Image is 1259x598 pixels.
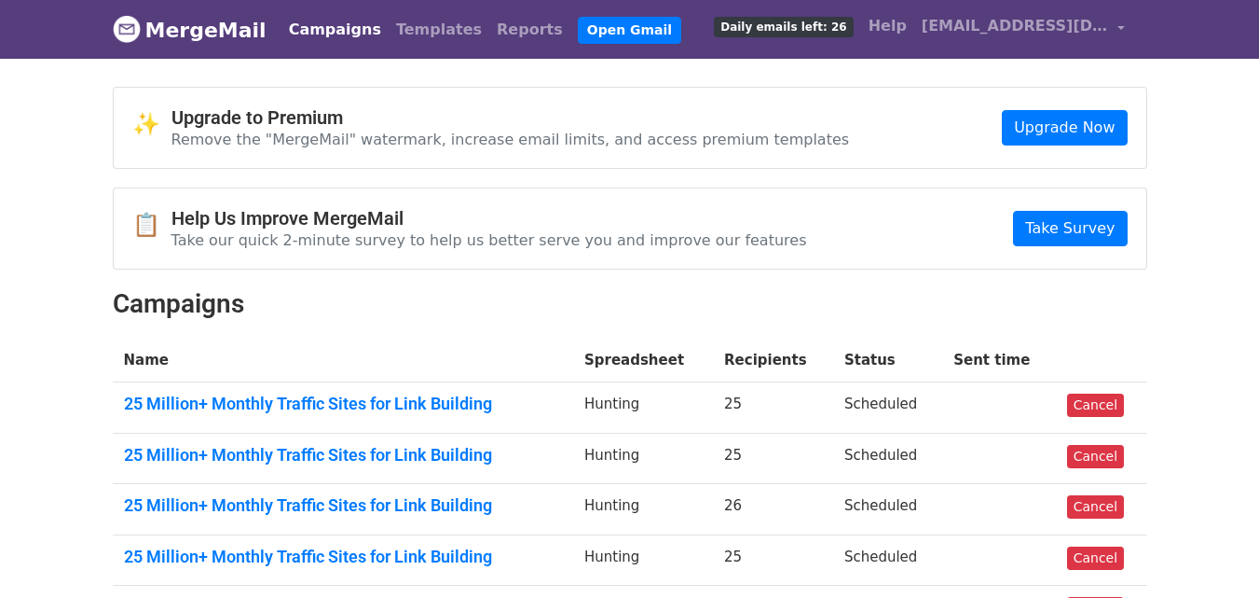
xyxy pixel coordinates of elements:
[171,230,807,250] p: Take our quick 2-minute survey to help us better serve you and improve our features
[171,130,850,149] p: Remove the "MergeMail" watermark, increase email limits, and access premium templates
[833,382,942,434] td: Scheduled
[281,11,389,49] a: Campaigns
[573,382,713,434] td: Hunting
[833,433,942,484] td: Scheduled
[573,339,713,382] th: Spreadsheet
[714,17,853,37] span: Daily emails left: 26
[113,15,141,43] img: MergeMail logo
[578,17,681,44] a: Open Gmail
[124,495,562,516] a: 25 Million+ Monthly Traffic Sites for Link Building
[713,339,833,382] th: Recipients
[171,207,807,229] h4: Help Us Improve MergeMail
[124,547,562,567] a: 25 Million+ Monthly Traffic Sites for Link Building
[713,433,833,484] td: 25
[573,484,713,535] td: Hunting
[922,15,1108,37] span: [EMAIL_ADDRESS][DOMAIN_NAME]
[573,535,713,586] td: Hunting
[124,394,562,414] a: 25 Million+ Monthly Traffic Sites for Link Building
[713,484,833,535] td: 26
[489,11,570,49] a: Reports
[1013,211,1127,246] a: Take Survey
[113,339,573,382] th: Name
[833,535,942,586] td: Scheduled
[1067,445,1124,468] a: Cancel
[1067,394,1124,417] a: Cancel
[833,339,942,382] th: Status
[1067,547,1124,570] a: Cancel
[1002,110,1127,146] a: Upgrade Now
[713,535,833,586] td: 25
[573,433,713,484] td: Hunting
[389,11,489,49] a: Templates
[171,106,850,129] h4: Upgrade to Premium
[914,7,1132,51] a: [EMAIL_ADDRESS][DOMAIN_NAME]
[132,111,171,138] span: ✨
[124,445,562,466] a: 25 Million+ Monthly Traffic Sites for Link Building
[113,10,267,49] a: MergeMail
[942,339,1056,382] th: Sent time
[713,382,833,434] td: 25
[113,288,1147,320] h2: Campaigns
[861,7,914,45] a: Help
[132,212,171,239] span: 📋
[1067,495,1124,519] a: Cancel
[706,7,860,45] a: Daily emails left: 26
[833,484,942,535] td: Scheduled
